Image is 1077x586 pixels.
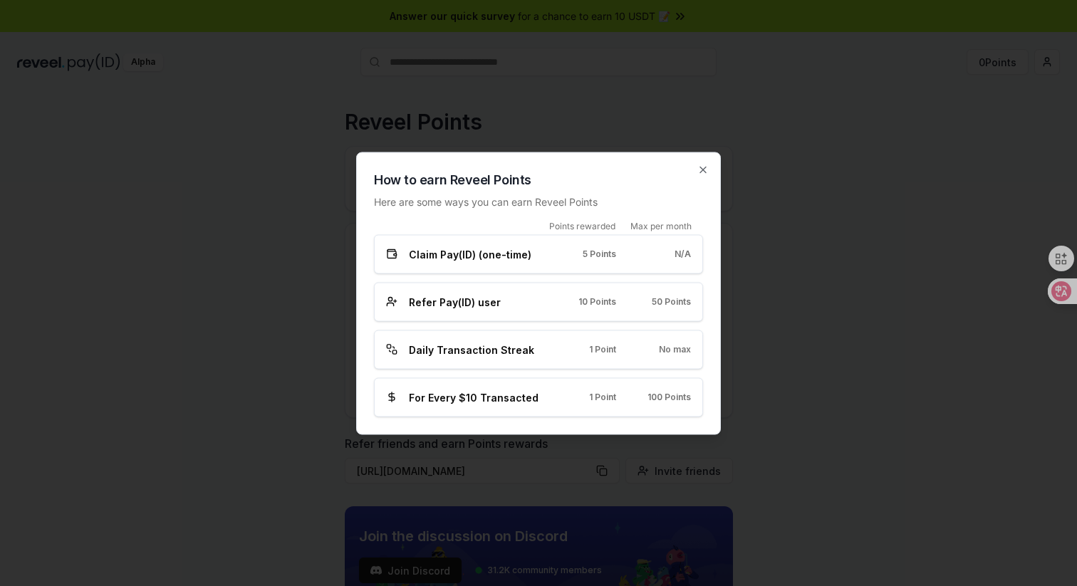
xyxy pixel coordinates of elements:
[659,344,691,355] span: No max
[549,220,615,231] span: Points rewarded
[374,194,703,209] p: Here are some ways you can earn Reveel Points
[583,248,616,260] span: 5 Points
[409,294,501,309] span: Refer Pay(ID) user
[409,342,534,357] span: Daily Transaction Streak
[675,248,691,260] span: N/A
[409,246,531,261] span: Claim Pay(ID) (one-time)
[647,392,691,403] span: 100 Points
[630,220,692,231] span: Max per month
[589,392,616,403] span: 1 Point
[374,169,703,189] h2: How to earn Reveel Points
[589,344,616,355] span: 1 Point
[578,296,616,308] span: 10 Points
[409,389,538,404] span: For Every $10 Transacted
[652,296,691,308] span: 50 Points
